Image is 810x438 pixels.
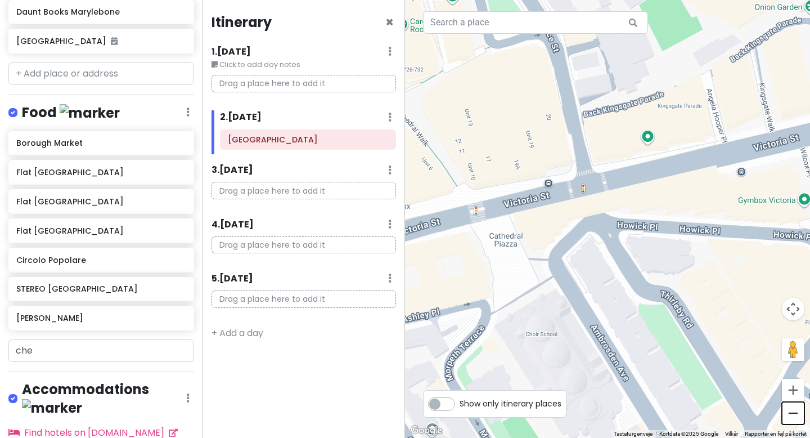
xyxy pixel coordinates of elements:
p: Drag a place here to add it [211,182,396,199]
h6: 5 . [DATE] [211,273,253,285]
h6: 1 . [DATE] [211,46,251,58]
h6: 2 . [DATE] [220,111,262,123]
button: Træk Pegman hen på kortet for at åbne Street View [782,338,804,361]
h6: Circolo Popolare [16,255,186,265]
h6: Victoria Palace Theatre [228,135,388,145]
h6: Flat [GEOGRAPHIC_DATA] [16,196,186,207]
h6: [PERSON_NAME] [16,313,186,323]
p: Drag a place here to add it [211,290,396,308]
h4: Itinerary [211,14,272,31]
p: Drag a place here to add it [211,236,396,254]
img: marker [60,104,120,122]
button: Zoom ud [782,402,804,424]
button: Close [385,16,394,29]
button: Styringselement til kortkamera [782,298,804,320]
input: + Add place or address [8,62,194,85]
i: Added to itinerary [111,37,118,45]
h6: Flat [GEOGRAPHIC_DATA] [16,167,186,177]
h4: Food [22,104,120,122]
h4: Accommodations [22,381,186,417]
a: + Add a day [211,327,263,339]
h6: Flat [GEOGRAPHIC_DATA] [16,226,186,236]
button: Tastaturgenveje [614,430,652,438]
span: Close itinerary [385,13,394,32]
h6: [GEOGRAPHIC_DATA] [16,36,186,46]
h6: 3 . [DATE] [211,164,253,176]
span: Kortdata ©2025 Google [659,431,718,437]
input: + Add place or address [8,339,194,362]
a: Vilkår [725,431,738,437]
p: Drag a place here to add it [211,75,396,92]
a: Rapporter en fejl på kortet [745,431,807,437]
img: Google [408,423,445,438]
span: Show only itinerary places [460,397,561,410]
button: Zoom ind [782,379,804,401]
a: Åbn dette området i Google Maps (åbner i et nyt vindue) [408,423,445,438]
h6: STEREO [GEOGRAPHIC_DATA] [16,284,186,294]
h6: Daunt Books Marylebone [16,7,186,17]
img: marker [22,399,82,417]
small: Click to add day notes [211,59,396,70]
input: Search a place [423,11,648,34]
h6: Borough Market [16,138,186,148]
h6: 4 . [DATE] [211,219,254,231]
